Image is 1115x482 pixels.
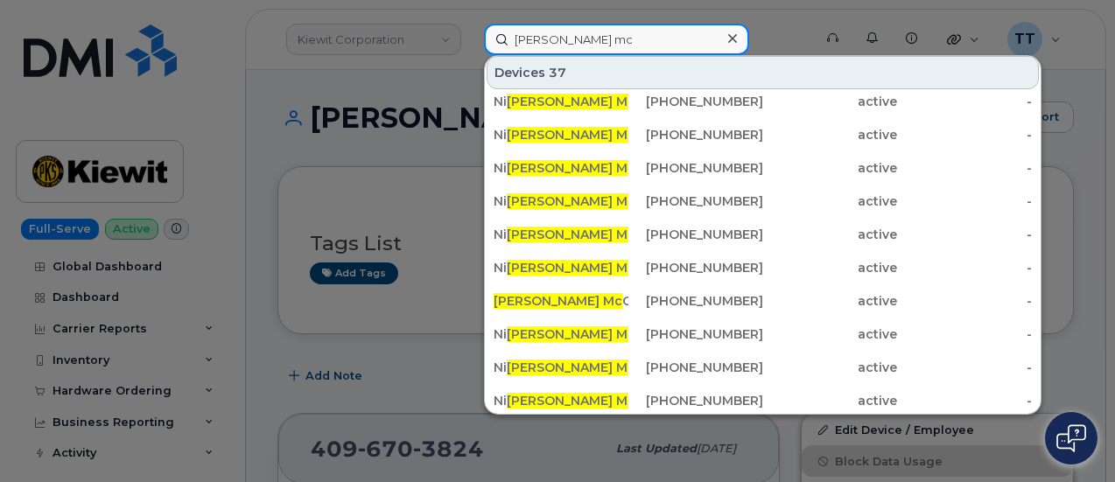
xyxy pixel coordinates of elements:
[494,159,628,177] div: Ni keachnie
[897,392,1032,409] div: -
[1056,424,1086,452] img: Open chat
[494,359,628,376] div: Ni donnell
[487,152,1039,184] a: Ni[PERSON_NAME] Mckeachnie[PHONE_NUMBER]active-
[487,56,1039,89] div: Devices
[487,185,1039,217] a: Ni[PERSON_NAME] Mcilmoyle[PHONE_NUMBER]active-
[494,392,628,409] div: Ni [PERSON_NAME]
[628,226,763,243] div: [PHONE_NUMBER]
[487,86,1039,117] a: Ni[PERSON_NAME] Mclean[PHONE_NUMBER]active-
[494,126,628,143] div: Ni lauchlin
[763,392,898,409] div: active
[628,93,763,110] div: [PHONE_NUMBER]
[494,325,628,343] div: Ni [PERSON_NAME]
[507,160,635,176] span: [PERSON_NAME] Mc
[763,359,898,376] div: active
[763,259,898,276] div: active
[507,326,635,342] span: [PERSON_NAME] Mc
[897,226,1032,243] div: -
[487,119,1039,150] a: Ni[PERSON_NAME] Mclauchlin[PHONE_NUMBER]active-
[763,325,898,343] div: active
[628,192,763,210] div: [PHONE_NUMBER]
[897,192,1032,210] div: -
[487,352,1039,383] a: Ni[PERSON_NAME] Mcdonnell[PHONE_NUMBER]active-
[549,64,566,81] span: 37
[897,292,1032,310] div: -
[507,393,635,409] span: [PERSON_NAME] Mc
[628,392,763,409] div: [PHONE_NUMBER]
[897,325,1032,343] div: -
[507,127,635,143] span: [PERSON_NAME] Mc
[507,360,635,375] span: [PERSON_NAME] Mc
[507,94,635,109] span: [PERSON_NAME] Mc
[487,385,1039,416] a: Ni[PERSON_NAME] Mc[PERSON_NAME][PHONE_NUMBER]active-
[628,359,763,376] div: [PHONE_NUMBER]
[763,192,898,210] div: active
[763,292,898,310] div: active
[897,359,1032,376] div: -
[507,260,635,276] span: [PERSON_NAME] Mc
[507,227,635,242] span: [PERSON_NAME] Mc
[494,293,622,309] span: [PERSON_NAME] Mc
[494,226,628,243] div: Ni dougall
[897,159,1032,177] div: -
[763,159,898,177] div: active
[494,93,628,110] div: Ni lean
[628,325,763,343] div: [PHONE_NUMBER]
[628,292,763,310] div: [PHONE_NUMBER]
[487,285,1039,317] a: [PERSON_NAME] McGonigal Bcme[PHONE_NUMBER]active-
[628,159,763,177] div: [PHONE_NUMBER]
[628,259,763,276] div: [PHONE_NUMBER]
[763,226,898,243] div: active
[487,219,1039,250] a: Ni[PERSON_NAME] Mcdougall[PHONE_NUMBER]active-
[494,259,628,276] div: Ni Cabe
[897,126,1032,143] div: -
[494,192,628,210] div: Ni ilmoyle
[763,126,898,143] div: active
[763,93,898,110] div: active
[494,292,628,310] div: Gonigal Bcme
[897,259,1032,276] div: -
[507,193,635,209] span: [PERSON_NAME] Mc
[628,126,763,143] div: [PHONE_NUMBER]
[487,318,1039,350] a: Ni[PERSON_NAME] Mc[PERSON_NAME][PHONE_NUMBER]active-
[897,93,1032,110] div: -
[487,252,1039,283] a: Ni[PERSON_NAME] McCabe[PHONE_NUMBER]active-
